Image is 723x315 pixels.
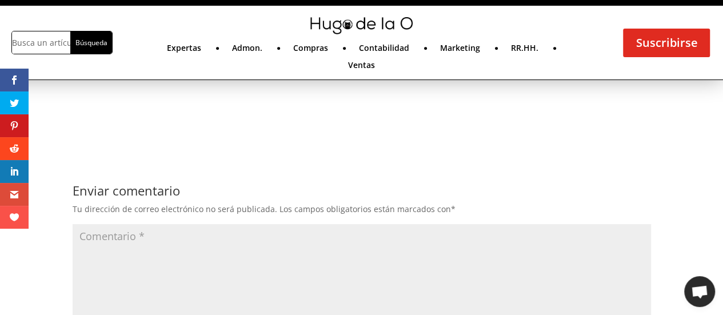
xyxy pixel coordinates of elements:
a: RR.HH. [511,44,538,57]
a: mini-hugo-de-la-o-logo [310,26,412,37]
a: Ventas [348,61,375,74]
input: Busca un artículo [12,31,70,54]
a: Expertas [167,44,201,57]
span: Los campos obligatorios están marcados con [279,204,456,214]
a: Marketing [440,44,480,57]
a: Suscribirse [623,29,710,57]
div: Chat abierto [684,276,715,307]
a: Admon. [232,44,262,57]
input: Búsqueda [70,31,112,54]
a: Contabilidad [359,44,409,57]
span: Enviar comentario [73,182,180,199]
img: mini-hugo-de-la-o-logo [310,17,412,34]
a: Compras [293,44,328,57]
span: Tu dirección de correo electrónico no será publicada. [73,204,277,214]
